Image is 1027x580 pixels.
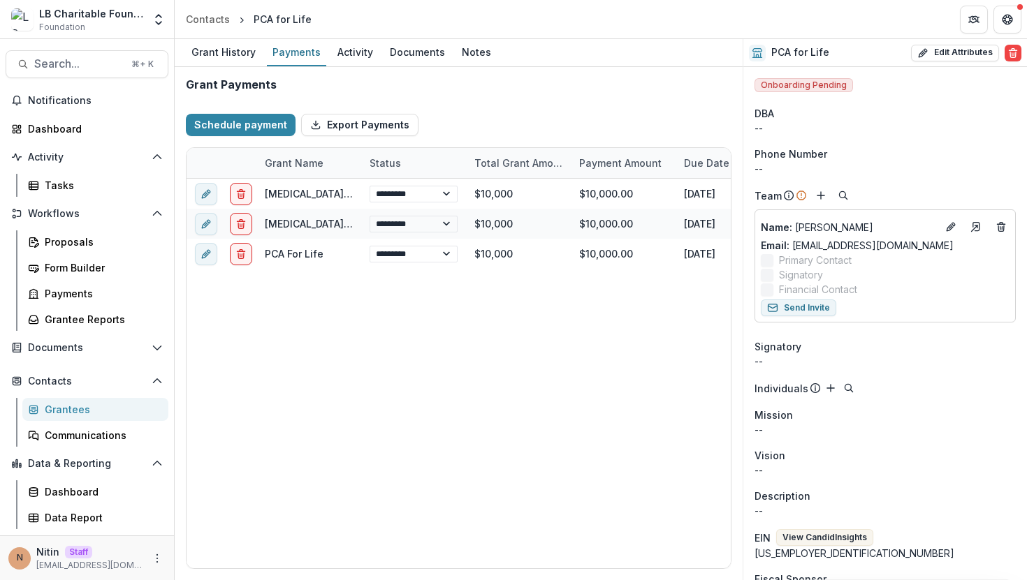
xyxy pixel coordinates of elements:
[755,408,793,422] span: Mission
[22,174,168,197] a: Tasks
[755,530,771,545] p: EIN
[761,220,937,235] a: Name: [PERSON_NAME]
[36,559,143,572] p: [EMAIL_ADDRESS][DOMAIN_NAME]
[361,148,466,178] div: Status
[755,147,827,161] span: Phone Number
[149,550,166,567] button: More
[45,484,157,499] div: Dashboard
[384,42,451,62] div: Documents
[466,179,571,209] div: $10,000
[22,506,168,529] a: Data Report
[22,480,168,503] a: Dashboard
[267,42,326,62] div: Payments
[676,209,780,239] div: [DATE]
[149,6,168,34] button: Open entity switcher
[755,354,1016,369] div: --
[332,39,379,66] a: Activity
[22,230,168,253] a: Proposals
[942,218,959,235] button: Edit
[676,156,738,170] div: Due Date
[230,243,252,265] button: delete
[45,235,157,249] div: Proposals
[571,179,676,209] div: $10,000.00
[186,12,230,27] div: Contacts
[230,213,252,235] button: delete
[28,375,146,387] span: Contacts
[45,510,157,525] div: Data Report
[755,121,1016,135] div: --
[332,42,379,62] div: Activity
[361,156,409,170] div: Status
[195,213,217,235] button: edit
[755,489,810,503] span: Description
[186,78,277,91] h2: Grant Payments
[571,156,670,170] div: Payment Amount
[6,50,168,78] button: Search...
[28,342,146,354] span: Documents
[466,148,571,178] div: Total Grant Amount
[265,188,400,200] a: [MEDICAL_DATA] Awareness
[761,221,792,233] span: Name :
[28,121,157,136] div: Dashboard
[22,398,168,421] a: Grantees
[779,267,823,282] span: Signatory
[256,148,361,178] div: Grant Name
[755,503,1016,518] p: --
[6,146,168,168] button: Open Activity
[22,282,168,305] a: Payments
[960,6,988,34] button: Partners
[28,208,146,220] span: Workflows
[571,148,676,178] div: Payment Amount
[755,339,801,354] span: Signatory
[186,114,296,136] button: Schedule payment
[180,9,317,29] nav: breadcrumb
[571,239,676,269] div: $10,000.00
[28,458,146,470] span: Data & Reporting
[755,448,785,463] span: Vision
[6,452,168,475] button: Open Data & Reporting
[771,47,829,59] h2: PCA for Life
[254,12,312,27] div: PCA for Life
[676,148,780,178] div: Due Date
[36,544,59,559] p: Nitin
[186,39,261,66] a: Grant History
[129,57,156,72] div: ⌘ + K
[755,106,774,121] span: DBA
[755,546,1016,560] div: [US_EMPLOYER_IDENTIFICATION_NUMBER]
[6,202,168,225] button: Open Workflows
[761,238,954,253] a: Email: [EMAIL_ADDRESS][DOMAIN_NAME]
[22,308,168,331] a: Grantee Reports
[384,39,451,66] a: Documents
[45,312,157,327] div: Grantee Reports
[456,42,497,62] div: Notes
[11,8,34,31] img: LB Charitable Foundation
[755,78,853,92] span: Onboarding Pending
[993,6,1021,34] button: Get Help
[813,187,829,204] button: Add
[676,239,780,269] div: [DATE]
[456,39,497,66] a: Notes
[761,239,789,251] span: Email:
[267,39,326,66] a: Payments
[22,424,168,447] a: Communications
[45,402,157,417] div: Grantees
[22,256,168,279] a: Form Builder
[256,156,332,170] div: Grant Name
[45,260,157,275] div: Form Builder
[6,370,168,392] button: Open Contacts
[466,239,571,269] div: $10,000
[676,179,780,209] div: [DATE]
[755,161,1016,176] div: --
[755,381,808,396] p: Individuals
[17,553,23,563] div: Nitin
[28,151,146,163] span: Activity
[6,117,168,140] a: Dashboard
[911,45,999,61] button: Edit Attributes
[265,218,400,230] a: [MEDICAL_DATA] Awareness
[761,299,836,316] button: Send Invite
[230,183,252,205] button: delete
[45,178,157,193] div: Tasks
[965,216,987,238] a: Go to contact
[779,253,852,267] span: Primary Contact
